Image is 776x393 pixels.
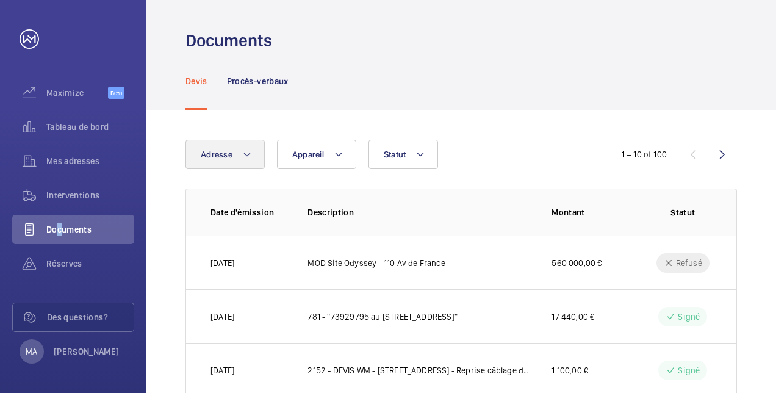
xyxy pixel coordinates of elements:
[46,223,134,236] span: Documents
[210,364,234,377] p: [DATE]
[551,311,594,323] p: 17 440,00 €
[46,87,108,99] span: Maximize
[54,345,120,358] p: [PERSON_NAME]
[201,150,232,159] span: Adresse
[307,257,445,269] p: MOD Site Odyssey - 110 Av de France
[307,206,532,218] p: Description
[26,345,37,358] p: MA
[368,140,439,169] button: Statut
[307,311,458,323] p: 781 - "73929795 au [STREET_ADDRESS]"
[622,148,667,160] div: 1 – 10 of 100
[678,364,700,377] p: Signé
[185,140,265,169] button: Adresse
[227,75,289,87] p: Procès-verbaux
[678,311,700,323] p: Signé
[47,311,134,323] span: Des questions?
[654,206,712,218] p: Statut
[277,140,356,169] button: Appareil
[210,257,234,269] p: [DATE]
[292,150,324,159] span: Appareil
[551,364,588,377] p: 1 100,00 €
[551,257,602,269] p: 560 000,00 €
[210,311,234,323] p: [DATE]
[185,75,207,87] p: Devis
[108,87,124,99] span: Beta
[551,206,634,218] p: Montant
[46,189,134,201] span: Interventions
[46,155,134,167] span: Mes adresses
[307,364,532,377] p: 2152 - DEVIS WM - [STREET_ADDRESS] - Reprise câblage des claviers
[384,150,406,159] span: Statut
[46,258,134,270] span: Réserves
[676,257,702,269] p: Refusé
[46,121,134,133] span: Tableau de bord
[210,206,288,218] p: Date d'émission
[185,29,272,52] h1: Documents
